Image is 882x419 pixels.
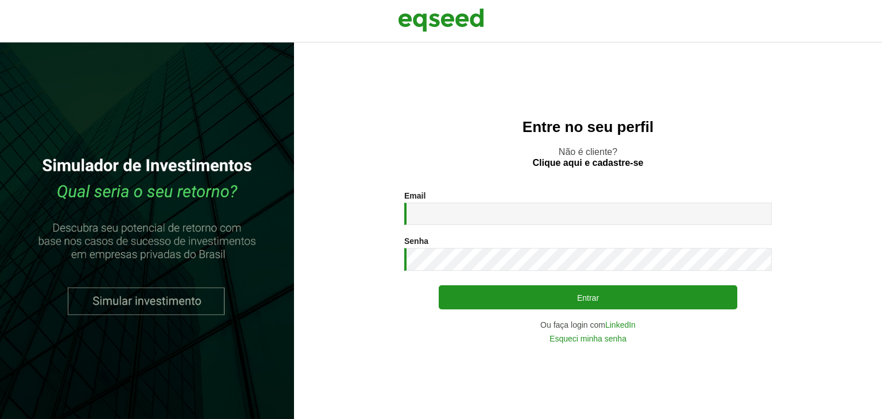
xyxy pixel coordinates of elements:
[317,119,859,135] h2: Entre no seu perfil
[404,321,772,329] div: Ou faça login com
[404,192,425,200] label: Email
[605,321,636,329] a: LinkedIn
[550,335,626,343] a: Esqueci minha senha
[398,6,484,34] img: EqSeed Logo
[404,237,428,245] label: Senha
[533,158,644,168] a: Clique aqui e cadastre-se
[317,146,859,168] p: Não é cliente?
[439,285,737,309] button: Entrar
